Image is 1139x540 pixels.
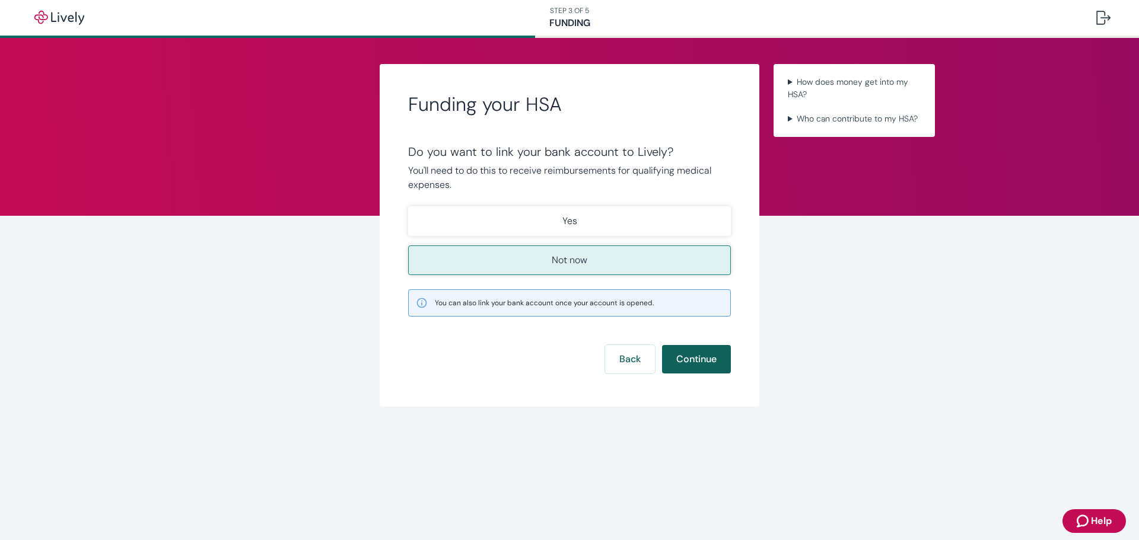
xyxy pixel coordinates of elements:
[26,11,93,25] img: Lively
[1062,509,1126,533] button: Zendesk support iconHelp
[408,164,731,192] p: You'll need to do this to receive reimbursements for qualifying medical expenses.
[435,298,654,308] span: You can also link your bank account once your account is opened.
[408,245,731,275] button: Not now
[408,92,731,116] h2: Funding your HSA
[1091,514,1112,528] span: Help
[408,145,731,159] div: Do you want to link your bank account to Lively?
[1077,514,1091,528] svg: Zendesk support icon
[552,253,587,267] p: Not now
[783,74,925,103] summary: How does money get into my HSA?
[783,110,925,127] summary: Who can contribute to my HSA?
[408,206,731,236] button: Yes
[1087,4,1120,32] button: Log out
[605,345,655,373] button: Back
[662,345,731,373] button: Continue
[562,214,577,228] p: Yes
